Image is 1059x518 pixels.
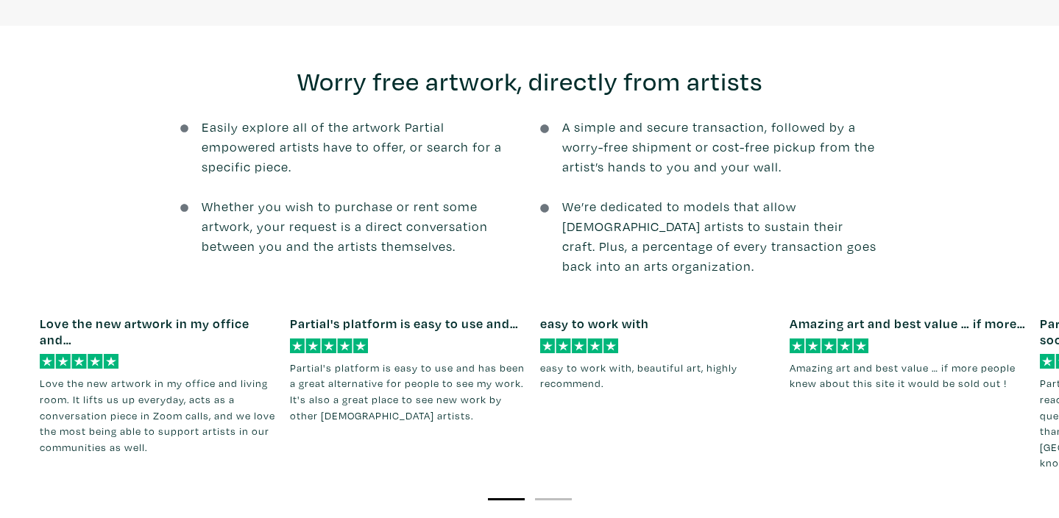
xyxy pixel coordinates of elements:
h6: Partial's platform is easy to use and… [290,316,527,332]
h6: Love the new artwork in my office and… [40,316,277,347]
span: A simple and secure transaction, followed by a worry-free shipment or cost-free pickup from the a... [562,117,879,177]
p: easy to work with, beautiful art, highly recommend. [540,360,777,391]
button: 2 of 2 [535,498,572,500]
h6: Amazing art and best value … if more… [790,316,1027,332]
button: 1 of 2 [488,498,525,500]
h6: easy to work with [540,316,777,332]
p: Love the new artwork in my office and living room. It lifts us up everyday, acts as a conversatio... [40,375,277,455]
p: Amazing art and best value … if more people knew about this site it would be sold out ! [790,360,1027,391]
span: We’re dedicated to models that allow [DEMOGRAPHIC_DATA] artists to sustain their craft. Plus, a p... [562,196,879,276]
p: Partial's platform is easy to use and has been a great alternative for people to see my work. It'... [290,360,527,423]
img: stars-5.svg [540,338,619,353]
img: stars-5.svg [40,354,118,369]
img: stars-5.svg [790,338,868,353]
span: Whether you wish to purchase or rent some artwork, your request is a direct conversation between ... [202,196,518,276]
img: stars-5.svg [290,338,369,353]
span: Easily explore all of the artwork Partial empowered artists have to offer, or search for a specif... [202,117,518,177]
